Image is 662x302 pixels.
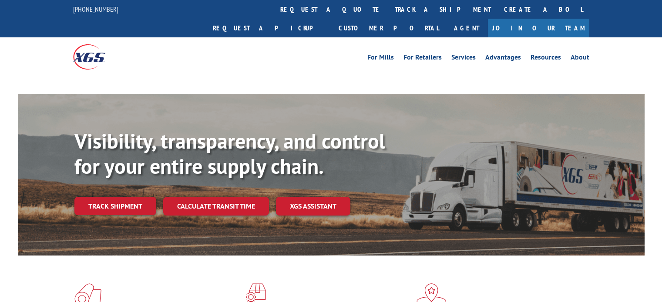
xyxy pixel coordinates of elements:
b: Visibility, transparency, and control for your entire supply chain. [74,127,385,179]
a: About [571,54,589,63]
a: Advantages [485,54,521,63]
a: Resources [531,54,561,63]
a: For Mills [367,54,394,63]
a: For Retailers [403,54,442,63]
a: Services [451,54,476,63]
a: Calculate transit time [163,197,269,216]
a: [PHONE_NUMBER] [73,5,118,13]
a: XGS ASSISTANT [276,197,350,216]
a: Agent [445,19,488,37]
a: Request a pickup [206,19,332,37]
a: Join Our Team [488,19,589,37]
a: Customer Portal [332,19,445,37]
a: Track shipment [74,197,156,215]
